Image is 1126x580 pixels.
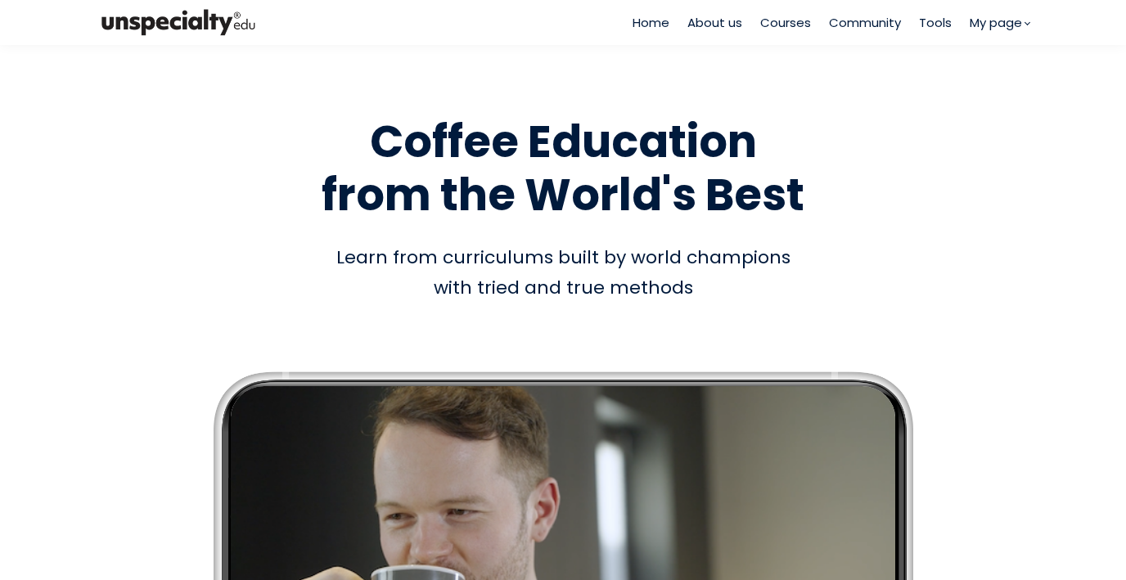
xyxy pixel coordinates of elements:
a: About us [687,13,742,32]
a: My page [970,13,1029,32]
a: Home [633,13,669,32]
h1: Coffee Education from the World's Best [97,115,1029,222]
a: Community [829,13,901,32]
a: Tools [919,13,952,32]
div: Learn from curriculums built by world champions with tried and true methods [97,242,1029,303]
a: Courses [760,13,811,32]
img: bc390a18feecddb333977e298b3a00a1.png [97,6,260,39]
span: My page [970,13,1022,32]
